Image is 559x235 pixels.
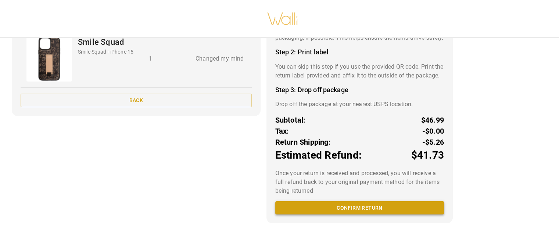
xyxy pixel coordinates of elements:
[422,126,444,137] p: -$0.00
[275,115,306,126] p: Subtotal:
[422,137,444,148] p: -$5.26
[275,201,444,215] button: Confirm return
[78,48,133,56] p: Smile Squad - iPhone 15
[21,94,252,107] button: Back
[275,86,444,94] h4: Step 3: Drop off package
[275,126,289,137] p: Tax:
[275,137,331,148] p: Return Shipping:
[78,36,133,48] p: Smile Squad
[267,3,298,35] img: walli-inc.myshopify.com
[275,48,444,56] h4: Step 2: Print label
[275,169,444,195] p: Once your return is received and processed, you will receive a full refund back to your original ...
[275,100,444,109] p: Drop off the package at your nearest USPS location.
[275,62,444,80] p: You can skip this step if you use the provided QR code. Print the return label provided and affix...
[421,115,444,126] p: $46.99
[149,54,184,63] p: 1
[196,54,246,63] p: Changed my mind
[411,148,444,163] p: $41.73
[275,148,362,163] p: Estimated Refund:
